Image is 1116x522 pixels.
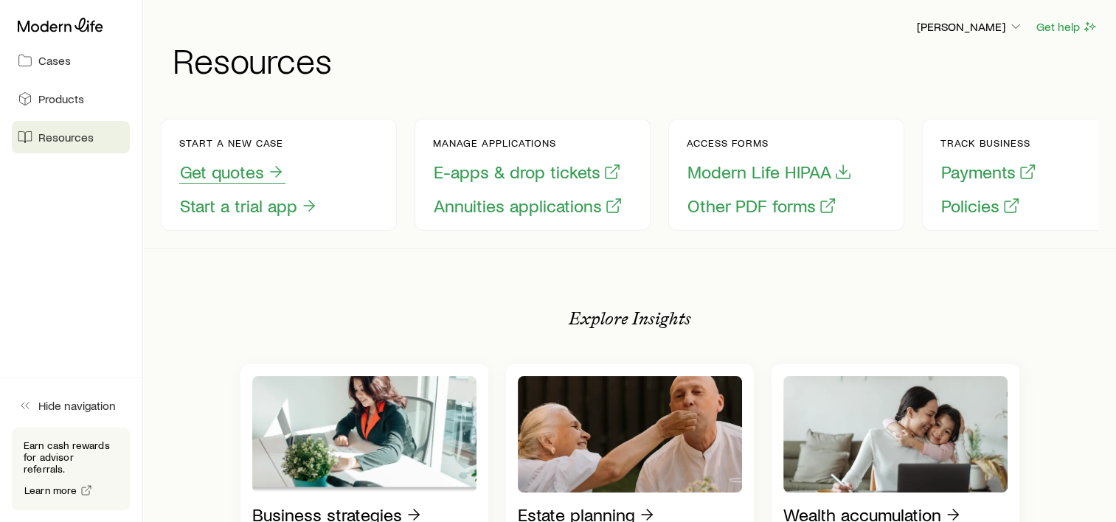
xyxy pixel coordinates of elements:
[940,161,1037,184] button: Payments
[433,195,623,217] button: Annuities applications
[12,121,130,153] a: Resources
[38,91,84,106] span: Products
[916,18,1024,36] button: [PERSON_NAME]
[12,389,130,422] button: Hide navigation
[687,195,837,217] button: Other PDF forms
[24,485,77,495] span: Learn more
[433,137,623,149] p: Manage applications
[518,376,742,493] img: Estate planning
[24,439,118,475] p: Earn cash rewards for advisor referrals.
[38,130,94,145] span: Resources
[783,376,1008,493] img: Wealth accumulation
[179,195,319,217] button: Start a trial app
[1036,18,1098,35] button: Get help
[12,428,130,510] div: Earn cash rewards for advisor referrals.Learn more
[173,42,1098,77] h1: Resources
[179,161,285,184] button: Get quotes
[38,53,71,68] span: Cases
[12,83,130,115] a: Products
[12,44,130,77] a: Cases
[179,137,319,149] p: Start a new case
[433,161,622,184] button: E-apps & drop tickets
[940,195,1021,217] button: Policies
[569,308,691,329] p: Explore Insights
[687,137,853,149] p: Access forms
[940,137,1037,149] p: Track business
[252,376,476,493] img: Business strategies
[38,398,116,413] span: Hide navigation
[917,19,1023,34] p: [PERSON_NAME]
[687,161,853,184] button: Modern Life HIPAA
